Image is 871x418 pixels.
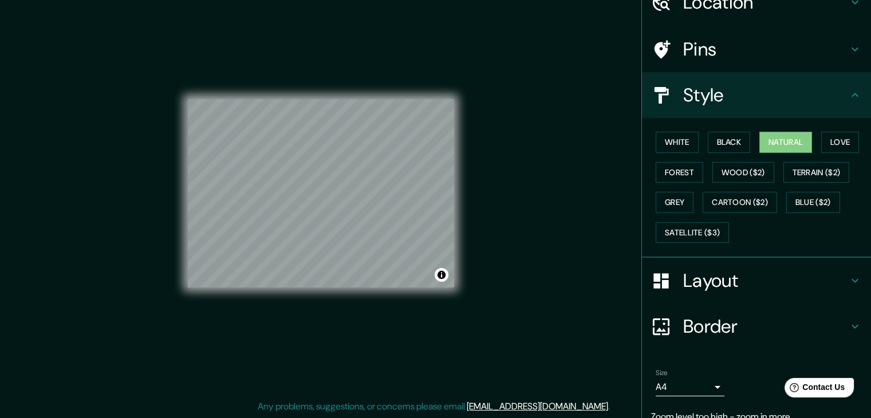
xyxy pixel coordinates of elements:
button: Black [708,132,751,153]
button: Toggle attribution [435,268,448,282]
div: . [610,400,612,413]
h4: Layout [683,269,848,292]
div: Style [642,72,871,118]
div: A4 [656,378,724,396]
a: [EMAIL_ADDRESS][DOMAIN_NAME] [467,400,608,412]
h4: Border [683,315,848,338]
div: . [612,400,614,413]
button: Cartoon ($2) [703,192,777,213]
button: Terrain ($2) [783,162,850,183]
h4: Pins [683,38,848,61]
div: Pins [642,26,871,72]
button: Blue ($2) [786,192,840,213]
button: Love [821,132,859,153]
p: Any problems, suggestions, or concerns please email . [258,400,610,413]
button: Grey [656,192,693,213]
canvas: Map [188,99,454,287]
h4: Style [683,84,848,107]
div: Border [642,303,871,349]
div: Layout [642,258,871,303]
button: Satellite ($3) [656,222,729,243]
button: White [656,132,699,153]
button: Natural [759,132,812,153]
iframe: Help widget launcher [769,373,858,405]
button: Forest [656,162,703,183]
button: Wood ($2) [712,162,774,183]
label: Size [656,368,668,378]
